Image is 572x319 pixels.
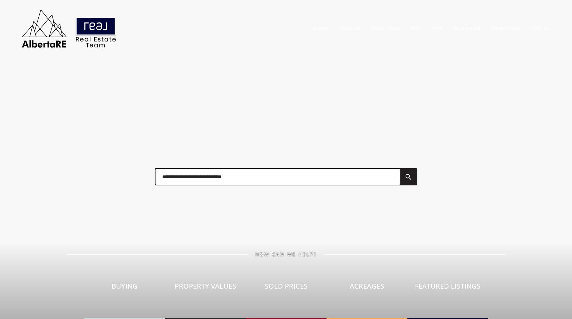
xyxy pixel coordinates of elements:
img: AlbertaRE Real Estate Team | Real Broker [17,7,121,50]
a: Sell [431,25,443,32]
a: Sold Prices [246,257,327,319]
a: Sold Data [371,25,400,32]
a: Home [314,25,330,32]
a: Our Team [453,25,481,32]
span: Acreages [350,281,384,291]
a: Search [340,25,360,32]
span: Featured Listings [415,281,481,291]
a: Acreages [327,257,407,319]
a: Buying [84,257,165,319]
a: Property Values [165,257,246,319]
a: Buy [410,25,421,32]
span: Buying [112,281,138,291]
a: Mortgage [491,25,521,32]
a: Featured Listings [407,257,488,319]
span: Property Values [175,281,236,291]
a: Log In [531,25,550,32]
span: Sold Prices [265,281,308,291]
